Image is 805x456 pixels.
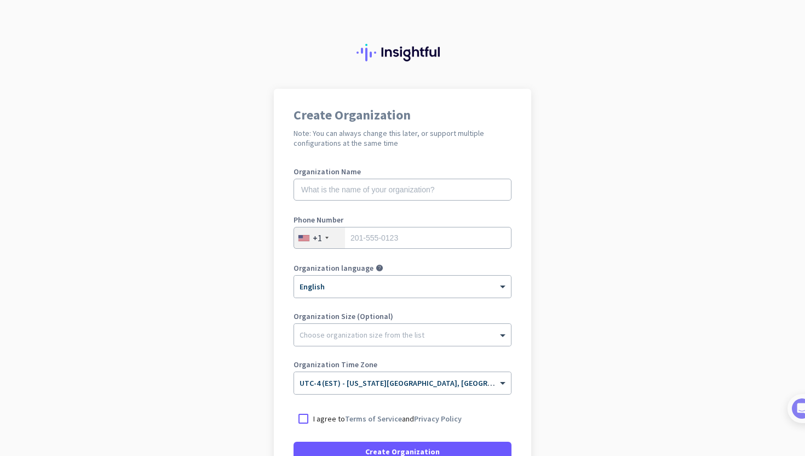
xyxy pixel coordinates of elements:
input: What is the name of your organization? [294,179,511,201]
label: Organization language [294,264,373,272]
h2: Note: You can always change this later, or support multiple configurations at the same time [294,128,511,148]
label: Phone Number [294,216,511,224]
h1: Create Organization [294,109,511,122]
p: I agree to and [313,413,462,424]
a: Privacy Policy [414,414,462,424]
label: Organization Time Zone [294,361,511,368]
a: Terms of Service [345,414,402,424]
i: help [376,264,383,272]
input: 201-555-0123 [294,227,511,249]
div: +1 [313,232,322,243]
label: Organization Size (Optional) [294,312,511,320]
label: Organization Name [294,168,511,175]
img: Insightful [357,44,449,61]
